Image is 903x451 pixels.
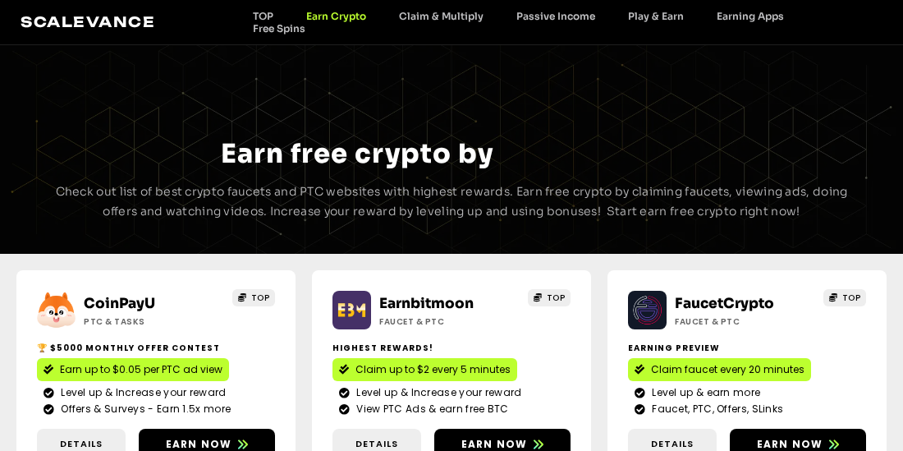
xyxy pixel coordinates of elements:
[651,362,804,377] span: Claim faucet every 20 minutes
[648,385,760,400] span: Level up & earn more
[60,437,103,451] span: Details
[37,342,275,354] h2: 🏆 $5000 Monthly Offer contest
[221,137,493,170] span: Earn free crypto by
[842,292,861,304] span: TOP
[332,342,571,354] h2: Highest Rewards!
[84,295,155,312] a: CoinPayU
[383,10,500,22] a: Claim & Multiply
[57,402,231,416] span: Offers & Surveys - Earn 1.5x more
[57,385,226,400] span: Level up & Increase your reward
[236,22,322,35] a: Free Spins
[236,10,882,35] nav: Menu
[628,358,811,381] a: Claim faucet every 20 minutes
[612,10,700,22] a: Play & Earn
[352,402,508,416] span: View PTC Ads & earn free BTC
[232,289,275,306] a: TOP
[236,10,290,22] a: TOP
[290,10,383,22] a: Earn Crypto
[823,289,866,306] a: TOP
[528,289,571,306] a: TOP
[379,315,502,328] h2: Faucet & PTC
[41,182,862,222] p: Check out list of best crypto faucets and PTC websites with highest rewards. Earn free crypto by ...
[648,402,783,416] span: Faucet, PTC, Offers, SLinks
[675,295,774,312] a: FaucetCrypto
[700,10,800,22] a: Earning Apps
[21,13,155,30] a: Scalevance
[355,437,398,451] span: Details
[675,315,798,328] h2: Faucet & PTC
[500,10,612,22] a: Passive Income
[355,362,511,377] span: Claim up to $2 every 5 minutes
[352,385,521,400] span: Level up & Increase your reward
[251,292,270,304] span: TOP
[84,315,207,328] h2: ptc & Tasks
[379,295,474,312] a: Earnbitmoon
[60,362,222,377] span: Earn up to $0.05 per PTC ad view
[628,342,866,354] h2: Earning Preview
[651,437,694,451] span: Details
[37,358,229,381] a: Earn up to $0.05 per PTC ad view
[547,292,566,304] span: TOP
[332,358,517,381] a: Claim up to $2 every 5 minutes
